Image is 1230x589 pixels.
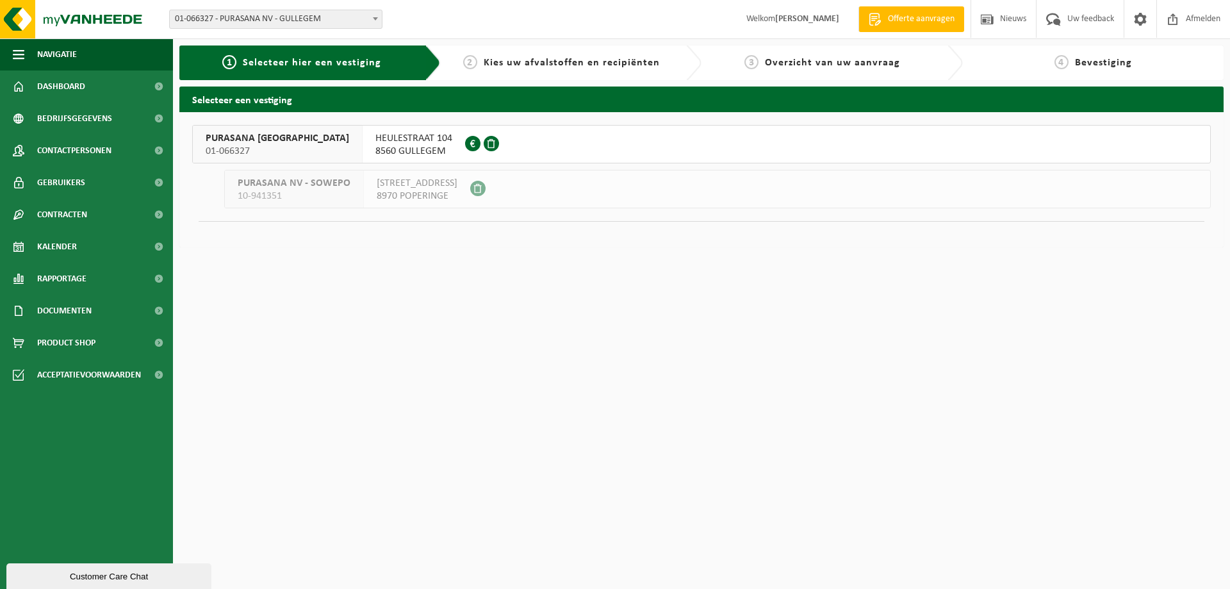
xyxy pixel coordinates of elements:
span: Navigatie [37,38,77,71]
span: 2 [463,55,477,69]
span: 10-941351 [238,190,350,203]
span: 1 [222,55,236,69]
span: Bevestiging [1075,58,1132,68]
a: Offerte aanvragen [858,6,964,32]
span: Contracten [37,199,87,231]
span: Rapportage [37,263,86,295]
span: [STREET_ADDRESS] [377,177,457,190]
span: Kalender [37,231,77,263]
span: 01-066327 - PURASANA NV - GULLEGEM [170,10,382,28]
span: 8970 POPERINGE [377,190,457,203]
span: 3 [744,55,758,69]
iframe: chat widget [6,561,214,589]
span: Contactpersonen [37,135,111,167]
span: 01-066327 [206,145,349,158]
strong: [PERSON_NAME] [775,14,839,24]
span: HEULESTRAAT 104 [375,132,452,145]
span: Product Shop [37,327,95,359]
span: 8560 GULLEGEM [375,145,452,158]
button: PURASANA [GEOGRAPHIC_DATA] 01-066327 HEULESTRAAT 1048560 GULLEGEM [192,125,1211,163]
span: Selecteer hier een vestiging [243,58,381,68]
span: 4 [1054,55,1069,69]
span: Bedrijfsgegevens [37,103,112,135]
span: Offerte aanvragen [885,13,958,26]
span: Dashboard [37,71,85,103]
span: Acceptatievoorwaarden [37,359,141,391]
span: Gebruikers [37,167,85,199]
span: PURASANA [GEOGRAPHIC_DATA] [206,132,349,145]
h2: Selecteer een vestiging [179,87,1224,112]
span: 01-066327 - PURASANA NV - GULLEGEM [169,10,382,29]
span: PURASANA NV - SOWEPO [238,177,350,190]
span: Documenten [37,295,92,327]
span: Kies uw afvalstoffen en recipiënten [484,58,660,68]
span: Overzicht van uw aanvraag [765,58,900,68]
